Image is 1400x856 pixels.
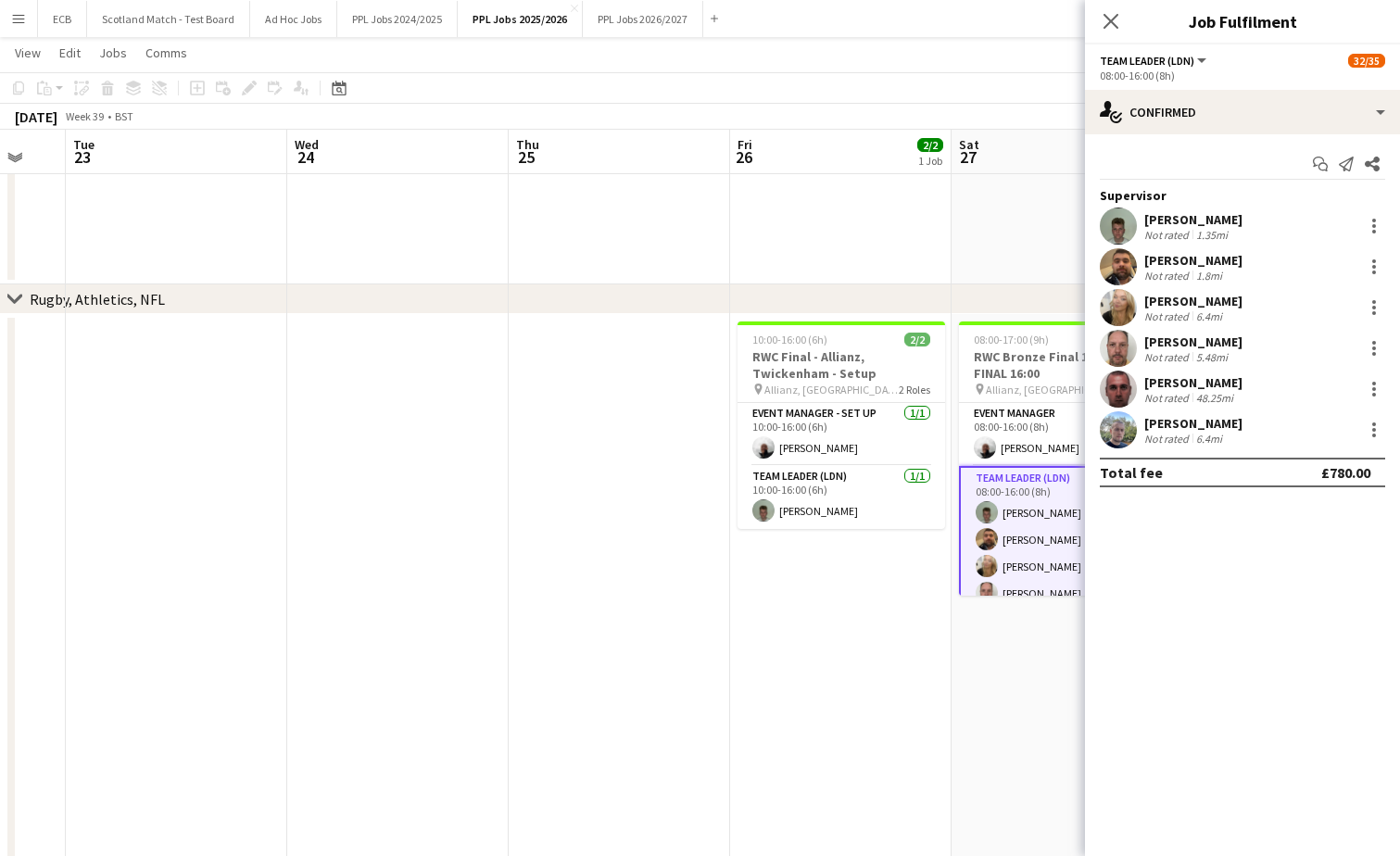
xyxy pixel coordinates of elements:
[59,44,81,61] span: Edit
[145,44,187,61] span: Comms
[1100,69,1385,82] div: 08:00-16:00 (8h)
[1144,391,1192,405] div: Not rated
[1144,269,1192,283] div: Not rated
[1085,90,1400,134] div: Confirmed
[1144,415,1242,432] div: [PERSON_NAME]
[1144,374,1242,391] div: [PERSON_NAME]
[1100,54,1194,68] span: Team Leader (LDN)
[92,41,134,65] a: Jobs
[38,1,87,37] button: ECB
[1192,228,1231,242] div: 1.35mi
[1100,463,1163,482] div: Total fee
[115,109,133,123] div: BST
[1144,334,1242,350] div: [PERSON_NAME]
[1192,309,1226,323] div: 6.4mi
[1144,293,1242,309] div: [PERSON_NAME]
[87,1,250,37] button: Scotland Match - Test Board
[337,1,458,37] button: PPL Jobs 2024/2025
[1144,309,1192,323] div: Not rated
[1144,252,1242,269] div: [PERSON_NAME]
[250,1,337,37] button: Ad Hoc Jobs
[1085,9,1400,33] h3: Job Fulfilment
[1192,350,1231,364] div: 5.48mi
[1144,228,1192,242] div: Not rated
[1192,432,1226,446] div: 6.4mi
[99,44,127,61] span: Jobs
[138,41,195,65] a: Comms
[583,1,703,37] button: PPL Jobs 2026/2027
[7,41,48,65] a: View
[458,1,583,37] button: PPL Jobs 2025/2026
[1085,187,1400,204] div: Supervisor
[1144,211,1242,228] div: [PERSON_NAME]
[1192,391,1237,405] div: 48.25mi
[1321,463,1370,482] div: £780.00
[1348,54,1385,68] span: 32/35
[52,41,88,65] a: Edit
[15,107,57,126] div: [DATE]
[30,290,165,308] div: Rugby, Athletics, NFL
[1144,350,1192,364] div: Not rated
[15,44,41,61] span: View
[61,109,107,123] span: Week 39
[1100,54,1209,68] button: Team Leader (LDN)
[1192,269,1226,283] div: 1.8mi
[1144,432,1192,446] div: Not rated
